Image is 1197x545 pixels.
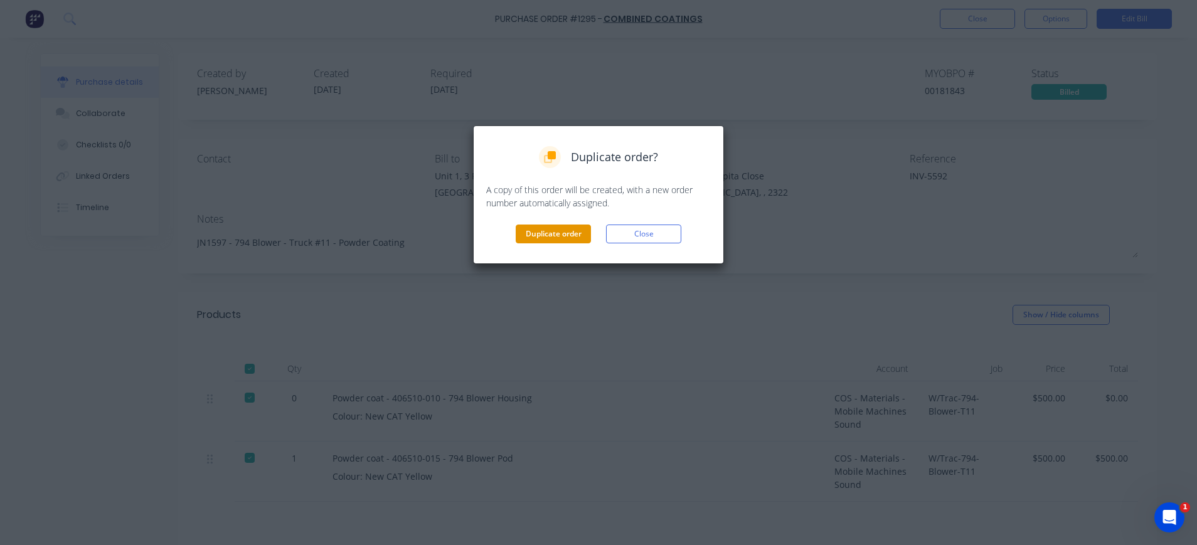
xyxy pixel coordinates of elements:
button: Close [606,225,681,243]
iframe: Intercom live chat [1154,502,1184,532]
span: Duplicate order? [571,149,658,166]
p: A copy of this order will be created, with a new order number automatically assigned. [486,183,711,209]
span: 1 [1180,502,1190,512]
button: Duplicate order [516,225,591,243]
